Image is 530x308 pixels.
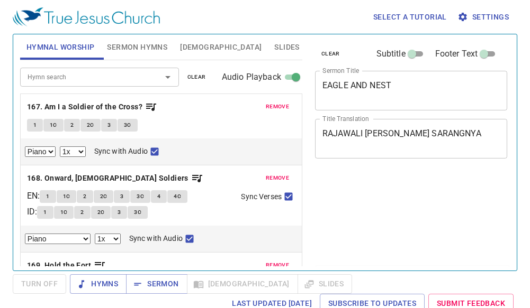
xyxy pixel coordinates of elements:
[130,190,150,203] button: 3C
[128,206,148,219] button: 3C
[60,208,68,217] span: 1C
[27,172,188,185] b: 168. Onward, [DEMOGRAPHIC_DATA] Soldiers
[83,192,86,201] span: 2
[111,206,127,219] button: 3
[91,206,111,219] button: 2C
[160,70,175,85] button: Open
[311,170,470,262] iframe: from-child
[80,119,101,132] button: 2C
[46,192,49,201] span: 1
[54,206,74,219] button: 1C
[77,190,93,203] button: 2
[435,48,478,60] span: Footer Text
[259,172,295,184] button: remove
[129,233,183,244] span: Sync with Audio
[118,119,138,132] button: 3C
[369,7,451,27] button: Select a tutorial
[315,48,346,60] button: clear
[74,206,90,219] button: 2
[94,146,148,157] span: Sync with Audio
[120,192,123,201] span: 3
[107,120,111,130] span: 3
[95,234,121,244] select: Playback Rate
[151,190,167,203] button: 4
[376,48,406,60] span: Subtitle
[134,277,178,291] span: Sermon
[322,128,500,148] textarea: RAJAWALI [PERSON_NAME] SARANGNYA
[37,206,53,219] button: 1
[167,190,187,203] button: 4C
[137,192,144,201] span: 3C
[40,190,56,203] button: 1
[27,100,142,114] b: 167. Am I a Soldier of the Cross?
[13,7,160,26] img: True Jesus Church
[43,119,64,132] button: 1C
[27,119,43,132] button: 1
[64,119,80,132] button: 2
[241,191,281,202] span: Sync Verses
[181,71,212,83] button: clear
[27,190,40,202] p: EN :
[27,259,91,272] b: 169. Hold the Fort
[33,120,37,130] span: 1
[43,208,47,217] span: 1
[27,100,158,114] button: 167. Am I a Soldier of the Cross?
[70,274,127,294] button: Hymns
[101,119,117,132] button: 3
[107,41,167,54] span: Sermon Hymns
[70,120,74,130] span: 2
[266,102,289,111] span: remove
[259,259,295,272] button: remove
[26,41,95,54] span: Hymnal Worship
[322,80,500,100] textarea: EAGLE AND NEST
[134,208,141,217] span: 3C
[126,274,187,294] button: Sermon
[157,192,160,201] span: 4
[25,234,91,244] select: Select Track
[78,277,118,291] span: Hymns
[27,259,106,272] button: 169. Hold the Fort
[460,11,509,24] span: Settings
[27,206,37,218] p: ID :
[124,120,131,130] span: 3C
[266,173,289,183] span: remove
[60,146,86,157] select: Playback Rate
[63,192,70,201] span: 1C
[174,192,181,201] span: 4C
[57,190,77,203] button: 1C
[180,41,262,54] span: [DEMOGRAPHIC_DATA]
[94,190,114,203] button: 2C
[373,11,447,24] span: Select a tutorial
[87,120,94,130] span: 2C
[50,120,57,130] span: 1C
[80,208,84,217] span: 2
[27,172,203,185] button: 168. Onward, [DEMOGRAPHIC_DATA] Soldiers
[266,260,289,270] span: remove
[259,100,295,113] button: remove
[25,146,56,157] select: Select Track
[100,192,107,201] span: 2C
[114,190,130,203] button: 3
[321,49,340,59] span: clear
[455,7,513,27] button: Settings
[118,208,121,217] span: 3
[274,41,299,54] span: Slides
[187,72,206,82] span: clear
[222,71,281,83] span: Audio Playback
[97,208,105,217] span: 2C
